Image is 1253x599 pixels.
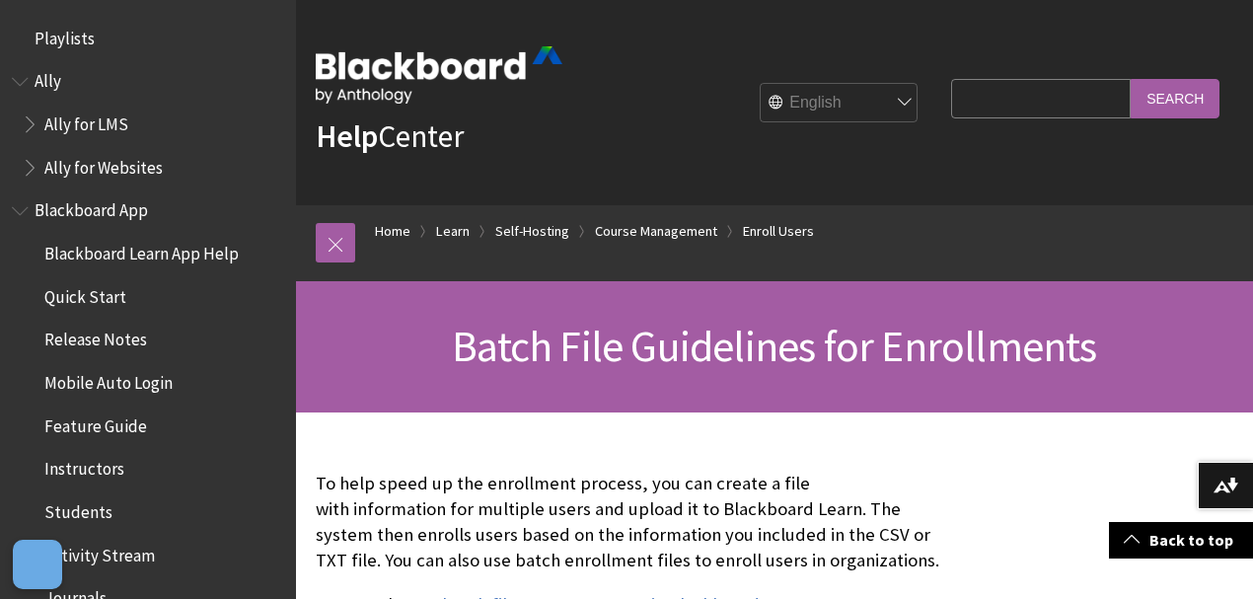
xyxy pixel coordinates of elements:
span: Blackboard Learn App Help [44,237,239,263]
span: Blackboard App [35,194,148,221]
a: Home [375,219,410,244]
span: Batch File Guidelines for Enrollments [452,319,1096,373]
span: Quick Start [44,280,126,307]
span: Ally for LMS [44,108,128,134]
span: Playlists [35,22,95,48]
p: To help speed up the enrollment process, you can create a file with information for multiple user... [316,471,941,574]
span: Ally [35,65,61,92]
img: Blackboard by Anthology [316,46,562,104]
span: Instructors [44,453,124,480]
a: Self-Hosting [495,219,569,244]
span: Ally for Websites [44,151,163,178]
span: Mobile Auto Login [44,366,173,393]
nav: Book outline for Anthology Ally Help [12,65,284,185]
span: Release Notes [44,324,147,350]
select: Site Language Selector [761,84,919,123]
a: HelpCenter [316,116,464,156]
a: Learn [436,219,470,244]
strong: Help [316,116,378,156]
a: Back to top [1109,522,1253,559]
a: Course Management [595,219,717,244]
a: Enroll Users [743,219,814,244]
span: Students [44,495,112,522]
input: Search [1131,79,1219,117]
span: Feature Guide [44,410,147,436]
button: Open Preferences [13,540,62,589]
span: Activity Stream [44,539,155,565]
nav: Book outline for Playlists [12,22,284,55]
